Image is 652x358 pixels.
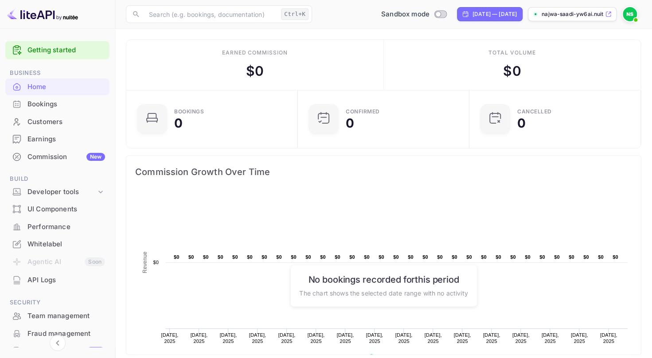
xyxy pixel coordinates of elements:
[27,117,105,127] div: Customers
[281,8,308,20] div: Ctrl+K
[5,78,109,96] div: Home
[203,254,209,260] text: $0
[27,134,105,144] div: Earnings
[623,7,637,21] img: NAJWA SAADI
[5,307,109,324] a: Team management
[437,254,443,260] text: $0
[291,254,297,260] text: $0
[320,254,326,260] text: $0
[5,325,109,342] div: Fraud management
[191,332,208,344] text: [DATE], 2025
[218,254,223,260] text: $0
[510,254,516,260] text: $0
[5,148,109,165] a: CommissionNew
[5,201,109,217] a: UI Components
[27,311,105,321] div: Team management
[5,113,109,131] div: Customers
[346,117,354,129] div: 0
[27,275,105,285] div: API Logs
[395,332,413,344] text: [DATE], 2025
[174,117,183,129] div: 0
[5,236,109,252] a: Whitelabel
[262,254,267,260] text: $0
[5,78,109,95] a: Home
[422,254,428,260] text: $0
[174,254,180,260] text: $0
[27,152,105,162] div: Commission
[381,9,429,19] span: Sandbox mode
[5,272,109,288] a: API Logs
[27,239,105,249] div: Whitelabel
[5,131,109,147] a: Earnings
[188,254,194,260] text: $0
[364,254,370,260] text: $0
[452,254,457,260] text: $0
[220,332,237,344] text: [DATE], 2025
[5,272,109,289] div: API Logs
[379,254,384,260] text: $0
[27,187,96,197] div: Developer tools
[366,332,383,344] text: [DATE], 2025
[517,109,552,114] div: CANCELLED
[27,82,105,92] div: Home
[583,254,589,260] text: $0
[161,332,179,344] text: [DATE], 2025
[5,201,109,218] div: UI Components
[5,174,109,184] span: Build
[299,274,468,284] h6: No bookings recorded for this period
[249,332,266,344] text: [DATE], 2025
[153,260,159,265] text: $0
[246,61,264,81] div: $ 0
[337,332,354,344] text: [DATE], 2025
[496,254,501,260] text: $0
[488,49,536,57] div: Total volume
[598,254,604,260] text: $0
[481,254,487,260] text: $0
[27,222,105,232] div: Performance
[5,131,109,148] div: Earnings
[278,332,296,344] text: [DATE], 2025
[247,254,253,260] text: $0
[5,184,109,200] div: Developer tools
[5,113,109,130] a: Customers
[554,254,560,260] text: $0
[517,117,526,129] div: 0
[378,9,450,19] div: Switch to Production mode
[569,254,574,260] text: $0
[27,346,105,356] div: Audit logs
[425,332,442,344] text: [DATE], 2025
[408,254,414,260] text: $0
[144,5,277,23] input: Search (e.g. bookings, documentation)
[525,254,531,260] text: $0
[7,7,78,21] img: LiteAPI logo
[174,109,204,114] div: Bookings
[27,329,105,339] div: Fraud management
[472,10,517,18] div: [DATE] — [DATE]
[393,254,399,260] text: $0
[299,288,468,297] p: The chart shows the selected date range with no activity
[483,332,500,344] text: [DATE], 2025
[466,254,472,260] text: $0
[5,236,109,253] div: Whitelabel
[86,153,105,161] div: New
[5,68,109,78] span: Business
[5,96,109,112] a: Bookings
[542,332,559,344] text: [DATE], 2025
[346,109,380,114] div: Confirmed
[5,218,109,235] a: Performance
[539,254,545,260] text: $0
[27,45,105,55] a: Getting started
[335,254,340,260] text: $0
[454,332,471,344] text: [DATE], 2025
[542,10,603,18] p: najwa-saadi-yw6ai.nuit...
[222,49,288,57] div: Earned commission
[600,332,617,344] text: [DATE], 2025
[5,307,109,325] div: Team management
[512,332,530,344] text: [DATE], 2025
[308,332,325,344] text: [DATE], 2025
[135,165,632,179] span: Commission Growth Over Time
[5,41,109,59] div: Getting started
[276,254,282,260] text: $0
[5,218,109,236] div: Performance
[613,254,618,260] text: $0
